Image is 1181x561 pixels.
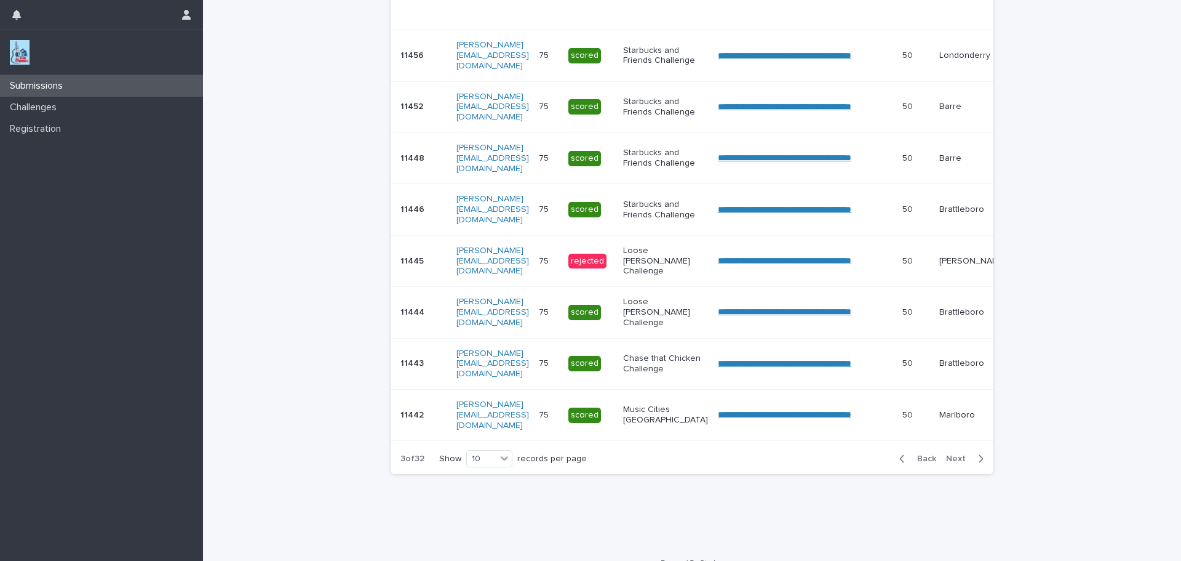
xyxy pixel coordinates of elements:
p: 75 [539,254,551,267]
div: scored [568,151,601,166]
p: Submissions [5,80,73,92]
p: 75 [539,202,551,215]
p: 75 [539,99,551,112]
p: Challenges [5,102,66,113]
a: [PERSON_NAME][EMAIL_ADDRESS][DOMAIN_NAME] [456,143,529,173]
a: [PERSON_NAME][EMAIL_ADDRESS][DOMAIN_NAME] [456,349,529,379]
p: 75 [539,305,551,318]
p: 50 [902,408,915,421]
p: Brattleboro [939,307,1020,318]
p: 50 [902,48,915,61]
a: [PERSON_NAME][EMAIL_ADDRESS][DOMAIN_NAME] [456,195,529,224]
div: scored [568,305,601,320]
p: 11445 [400,254,426,267]
p: records per page [517,454,587,464]
p: Registration [5,123,71,135]
a: [PERSON_NAME][EMAIL_ADDRESS][DOMAIN_NAME] [456,400,529,430]
p: 11442 [400,408,426,421]
p: 75 [539,48,551,61]
p: 75 [539,408,551,421]
p: Starbucks and Friends Challenge [623,148,708,169]
span: Next [946,454,973,463]
div: rejected [568,254,606,269]
button: Next [941,453,993,464]
p: 50 [902,151,915,164]
div: scored [568,99,601,115]
p: Barre [939,102,1020,112]
div: scored [568,356,601,371]
p: 11452 [400,99,426,112]
a: [PERSON_NAME][EMAIL_ADDRESS][DOMAIN_NAME] [456,246,529,276]
a: [PERSON_NAME][EMAIL_ADDRESS][DOMAIN_NAME] [456,41,529,70]
div: scored [568,408,601,423]
p: Londonderry [939,50,1020,61]
p: Starbucks and Friends Challenge [623,97,708,118]
span: Back [910,454,936,463]
div: 10 [467,453,496,466]
p: Music Cities [GEOGRAPHIC_DATA] [623,405,708,426]
p: 11444 [400,305,427,318]
p: Marlboro [939,410,1020,421]
a: [PERSON_NAME][EMAIL_ADDRESS][DOMAIN_NAME] [456,297,529,327]
p: 50 [902,254,915,267]
p: 3 of 32 [391,444,434,474]
p: 50 [902,305,915,318]
p: Barre [939,153,1020,164]
p: 50 [902,99,915,112]
p: 11456 [400,48,426,61]
p: Show [439,454,461,464]
p: Chase that Chicken Challenge [623,353,708,374]
p: 11443 [400,356,426,369]
p: 75 [539,356,551,369]
p: Loose [PERSON_NAME] Challenge [623,246,708,276]
p: 11448 [400,151,427,164]
p: 11446 [400,202,427,215]
button: Back [889,453,941,464]
p: Starbucks and Friends Challenge [623,200,708,220]
img: jxsLJbdS1eYBI7rVAS4p [10,40,30,65]
p: Brattleboro [939,204,1020,215]
div: scored [568,48,601,63]
p: 75 [539,151,551,164]
p: Loose [PERSON_NAME] Challenge [623,297,708,328]
p: 50 [902,356,915,369]
a: [PERSON_NAME][EMAIL_ADDRESS][DOMAIN_NAME] [456,92,529,122]
p: [PERSON_NAME] [939,256,1020,267]
p: Brattleboro [939,358,1020,369]
p: 50 [902,202,915,215]
p: Starbucks and Friends Challenge [623,46,708,67]
div: scored [568,202,601,217]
